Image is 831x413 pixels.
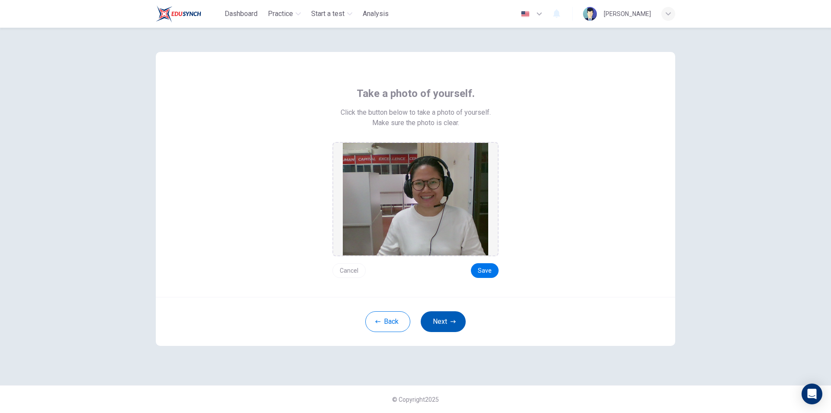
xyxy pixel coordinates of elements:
button: Practice [264,6,304,22]
span: Make sure the photo is clear. [372,118,459,128]
span: Take a photo of yourself. [357,87,475,100]
span: Dashboard [225,9,258,19]
span: © Copyright 2025 [392,396,439,403]
span: Start a test [311,9,345,19]
button: Back [365,311,410,332]
button: Save [471,263,499,278]
div: [PERSON_NAME] [604,9,651,19]
div: Open Intercom Messenger [802,384,822,404]
span: Analysis [363,9,389,19]
img: Train Test logo [156,5,201,23]
span: Click the button below to take a photo of yourself. [341,107,491,118]
img: Profile picture [583,7,597,21]
a: Train Test logo [156,5,221,23]
button: Start a test [308,6,356,22]
span: Practice [268,9,293,19]
button: Analysis [359,6,392,22]
button: Cancel [332,263,366,278]
button: Dashboard [221,6,261,22]
button: Next [421,311,466,332]
img: preview screemshot [343,143,488,255]
img: en [520,11,531,17]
